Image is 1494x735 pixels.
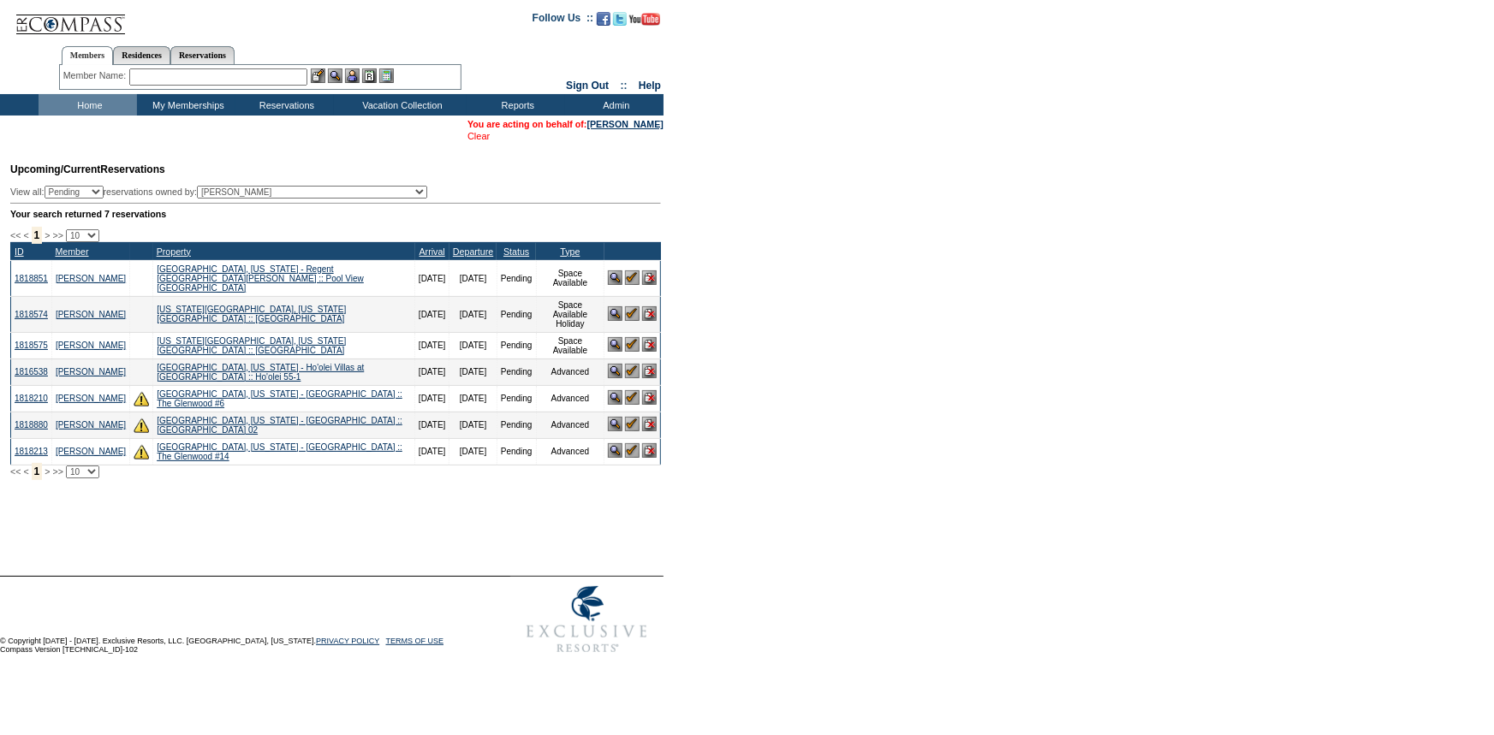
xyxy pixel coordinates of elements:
a: 1818851 [15,274,48,283]
td: Space Available Holiday [536,296,604,332]
a: 1818880 [15,420,48,430]
img: Confirm Reservation [625,306,640,321]
img: View Reservation [608,417,622,431]
div: Your search returned 7 reservations [10,209,661,219]
span: 1 [32,227,43,244]
a: PRIVACY POLICY [316,637,379,645]
img: View Reservation [608,270,622,285]
img: Exclusive Resorts [510,577,664,662]
a: Reservations [170,46,235,64]
td: [DATE] [415,412,449,438]
a: [PERSON_NAME] [56,341,126,350]
a: [US_STATE][GEOGRAPHIC_DATA], [US_STATE][GEOGRAPHIC_DATA] :: [GEOGRAPHIC_DATA] [157,336,346,355]
img: Cancel Reservation [642,364,657,378]
td: Reservations [235,94,334,116]
a: 1816538 [15,367,48,376]
td: [DATE] [449,332,497,359]
img: Cancel Reservation [642,306,657,321]
td: Pending [497,332,536,359]
td: Follow Us :: [533,10,593,31]
span: You are acting on behalf of: [467,119,664,129]
a: Become our fan on Facebook [597,17,610,27]
td: [DATE] [415,296,449,332]
a: 1818210 [15,394,48,403]
span: << [10,466,21,477]
td: Advanced [536,359,604,385]
img: b_edit.gif [311,68,325,83]
td: Pending [497,412,536,438]
a: Follow us on Twitter [613,17,627,27]
img: Confirm Reservation [625,337,640,352]
img: Confirm Reservation [625,364,640,378]
img: Cancel Reservation [642,390,657,405]
td: Space Available [536,260,604,296]
a: Member [55,246,88,257]
td: Advanced [536,412,604,438]
td: [DATE] [415,260,449,296]
a: [PERSON_NAME] [587,119,664,129]
img: Cancel Reservation [642,443,657,458]
a: [PERSON_NAME] [56,274,126,283]
a: Members [62,46,114,65]
td: My Memberships [137,94,235,116]
img: View Reservation [608,390,622,405]
td: Advanced [536,438,604,465]
span: < [23,466,28,477]
a: [GEOGRAPHIC_DATA], [US_STATE] - Ho'olei Villas at [GEOGRAPHIC_DATA] :: Ho'olei 55-1 [157,363,364,382]
img: Confirm Reservation [625,443,640,458]
span: Upcoming/Current [10,163,100,175]
a: [GEOGRAPHIC_DATA], [US_STATE] - [GEOGRAPHIC_DATA] :: The Glenwood #14 [157,442,402,461]
img: Subscribe to our YouTube Channel [629,13,660,26]
a: [PERSON_NAME] [56,394,126,403]
td: [DATE] [449,260,497,296]
td: [DATE] [415,332,449,359]
img: View Reservation [608,443,622,458]
a: [PERSON_NAME] [56,420,126,430]
td: [DATE] [415,438,449,465]
a: Residences [113,46,170,64]
a: Departure [453,246,493,257]
span: << [10,230,21,240]
span: 1 [32,463,43,480]
a: Type [560,246,580,257]
img: Cancel Reservation [642,417,657,431]
td: [DATE] [449,385,497,412]
td: Pending [497,385,536,412]
img: View Reservation [608,306,622,321]
td: [DATE] [449,359,497,385]
a: 1818213 [15,447,48,456]
a: [PERSON_NAME] [56,310,126,319]
img: b_calculator.gif [379,68,394,83]
td: Reports [467,94,565,116]
a: Status [503,246,529,257]
td: Advanced [536,385,604,412]
span: > [45,230,50,240]
span: > [45,466,50,477]
a: [GEOGRAPHIC_DATA], [US_STATE] - Regent [GEOGRAPHIC_DATA][PERSON_NAME] :: Pool View [GEOGRAPHIC_DATA] [157,264,364,293]
span: >> [52,466,62,477]
span: >> [52,230,62,240]
img: Cancel Reservation [642,270,657,285]
td: Space Available [536,332,604,359]
a: [GEOGRAPHIC_DATA], [US_STATE] - [GEOGRAPHIC_DATA] :: [GEOGRAPHIC_DATA] 02 [157,416,402,435]
div: Member Name: [63,68,129,83]
a: 1818574 [15,310,48,319]
td: Home [39,94,137,116]
a: [PERSON_NAME] [56,367,126,376]
a: 1818575 [15,341,48,350]
span: < [23,230,28,240]
img: View Reservation [608,337,622,352]
span: :: [621,80,628,92]
img: There are insufficient days and/or tokens to cover this reservation [134,418,149,433]
img: There are insufficient days and/or tokens to cover this reservation [134,391,149,406]
td: Pending [497,438,536,465]
img: Confirm Reservation [625,417,640,431]
img: There are insufficient days and/or tokens to cover this reservation [134,444,149,459]
td: [DATE] [449,412,497,438]
td: Admin [565,94,664,116]
a: ID [15,246,24,257]
img: Confirm Reservation [625,390,640,405]
a: Property [157,246,191,257]
img: Impersonate [345,68,360,83]
td: Pending [497,296,536,332]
